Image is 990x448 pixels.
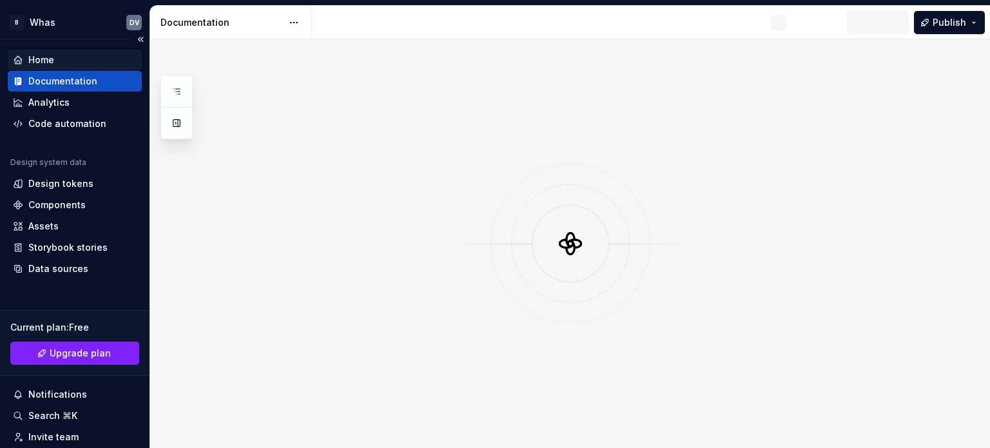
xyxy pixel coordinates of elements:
[30,16,55,29] div: Whas
[28,75,97,88] div: Documentation
[28,388,87,401] div: Notifications
[8,427,142,447] a: Invite team
[160,16,282,29] div: Documentation
[10,321,139,334] div: Current plan : Free
[130,17,139,28] div: DV
[8,237,142,258] a: Storybook stories
[8,71,142,92] a: Documentation
[28,241,108,254] div: Storybook stories
[28,177,93,190] div: Design tokens
[8,405,142,426] button: Search ⌘K
[8,50,142,70] a: Home
[8,216,142,237] a: Assets
[8,113,142,134] a: Code automation
[8,92,142,113] a: Analytics
[28,431,79,443] div: Invite team
[8,195,142,215] a: Components
[8,384,142,405] button: Notifications
[10,342,139,365] button: Upgrade plan
[28,262,88,275] div: Data sources
[914,11,985,34] button: Publish
[933,16,966,29] span: Publish
[50,347,111,360] span: Upgrade plan
[28,54,54,66] div: Home
[28,220,59,233] div: Assets
[8,258,142,279] a: Data sources
[28,409,77,422] div: Search ⌘K
[9,15,24,30] div: B
[8,173,142,194] a: Design tokens
[10,157,86,168] div: Design system data
[28,199,86,211] div: Components
[3,8,147,36] button: BWhasDV
[28,96,70,109] div: Analytics
[131,30,150,48] button: Collapse sidebar
[28,117,106,130] div: Code automation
